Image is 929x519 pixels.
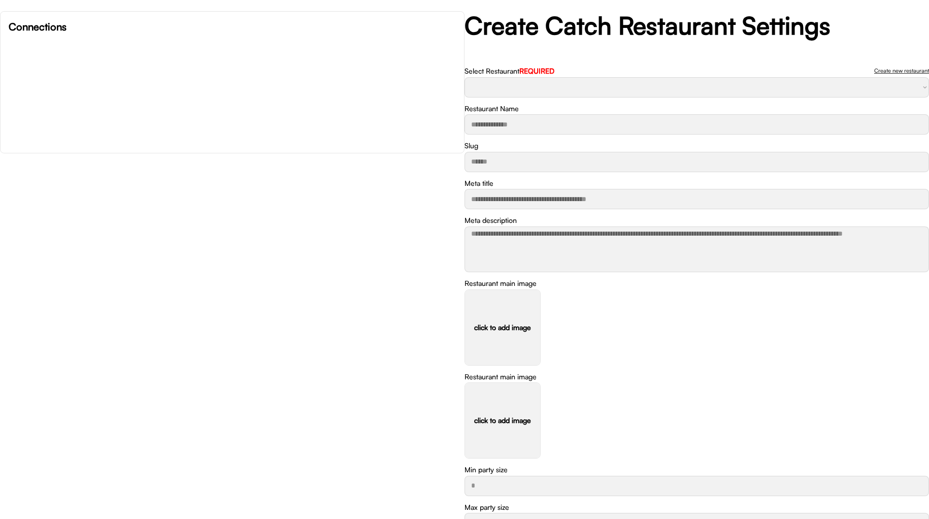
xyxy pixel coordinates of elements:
[465,178,493,188] div: Meta title
[465,66,554,76] div: Select Restaurant
[465,502,509,512] div: Max party size
[874,68,929,74] div: Create new restaurant
[465,372,537,382] div: Restaurant main image
[9,20,456,34] h6: Connections
[519,67,554,75] font: REQUIRED
[465,278,537,288] div: Restaurant main image
[465,104,519,114] div: Restaurant Name
[465,141,478,151] div: Slug
[465,11,929,41] h2: Create Catch Restaurant Settings
[465,465,508,475] div: Min party size
[465,215,517,225] div: Meta description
